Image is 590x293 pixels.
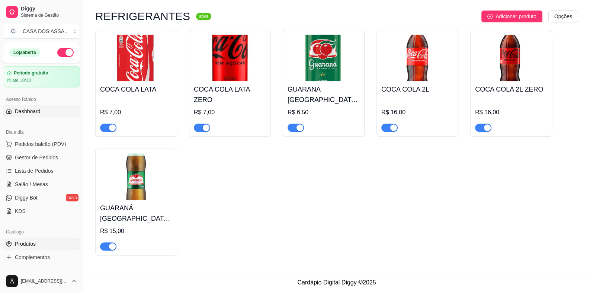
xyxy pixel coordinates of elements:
[9,48,40,57] div: Loja aberta
[194,35,266,81] img: product-image
[15,167,54,175] span: Lista de Pedidos
[3,126,80,138] div: Dia a dia
[100,227,172,236] div: R$ 15,00
[95,12,190,21] h3: REFRIGERANTES
[100,84,172,95] h4: COCA COLA LATA
[481,10,542,22] button: Adicionar produto
[3,3,80,21] a: DiggySistema de Gestão
[3,105,80,117] a: Dashboard
[57,48,74,57] button: Alterar Status
[3,226,80,238] div: Catálogo
[12,77,31,83] article: até 10/10
[15,240,36,248] span: Produtos
[100,108,172,117] div: R$ 7,00
[9,28,17,35] span: C
[15,140,66,148] span: Pedidos balcão (PDV)
[194,108,266,117] div: R$ 7,00
[15,181,48,188] span: Salão / Mesas
[3,165,80,177] a: Lista de Pedidos
[381,84,453,95] h4: COCA COLA 2L
[3,66,80,87] a: Período gratuitoaté 10/10
[21,278,68,284] span: [EMAIL_ADDRESS][DOMAIN_NAME]
[83,272,590,293] footer: Cardápio Digital Diggy © 2025
[3,24,80,39] button: Select a team
[3,93,80,105] div: Acesso Rápido
[288,108,360,117] div: R$ 6,50
[196,13,211,20] sup: ativa
[15,154,58,161] span: Gestor de Pedidos
[14,70,48,76] article: Período gratuito
[21,12,77,18] span: Sistema de Gestão
[3,152,80,163] a: Gestor de Pedidos
[100,35,172,81] img: product-image
[475,108,547,117] div: R$ 16,00
[487,14,493,19] span: plus-circle
[15,207,26,215] span: KDS
[554,12,572,20] span: Opções
[194,84,266,105] h4: COCA COLA LATA ZERO
[288,35,360,81] img: product-image
[3,178,80,190] a: Salão / Mesas
[3,238,80,250] a: Produtos
[15,254,50,261] span: Complementos
[496,12,536,20] span: Adicionar produto
[548,10,578,22] button: Opções
[15,108,41,115] span: Dashboard
[381,108,453,117] div: R$ 16,00
[3,205,80,217] a: KDS
[100,153,172,200] img: product-image
[475,35,547,81] img: product-image
[23,28,69,35] div: CASA DOS ASSA ...
[100,203,172,224] h4: GUARANÁ [GEOGRAPHIC_DATA] 2L
[21,6,77,12] span: Diggy
[3,251,80,263] a: Complementos
[381,35,453,81] img: product-image
[288,84,360,105] h4: GUARANÁ [GEOGRAPHIC_DATA] [PERSON_NAME]
[3,192,80,204] a: Diggy Botnovo
[15,194,38,201] span: Diggy Bot
[475,84,547,95] h4: COCA COLA 2L ZERO
[3,138,80,150] button: Pedidos balcão (PDV)
[3,272,80,290] button: [EMAIL_ADDRESS][DOMAIN_NAME]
